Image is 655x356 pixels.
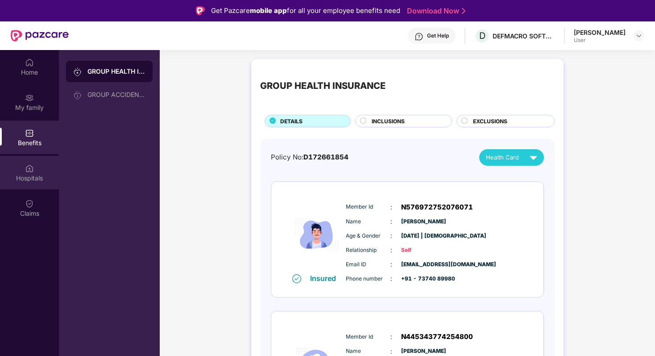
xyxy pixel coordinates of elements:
span: Self [401,246,446,255]
span: Health Card [486,153,519,162]
span: D [479,30,485,41]
div: Policy No: [271,152,348,163]
span: [EMAIL_ADDRESS][DOMAIN_NAME] [401,260,446,269]
div: Get Help [427,32,449,39]
div: Insured [310,274,341,283]
span: : [390,260,392,269]
span: Member Id [346,203,390,211]
div: GROUP HEALTH INSURANCE [260,79,386,93]
button: Health Card [479,149,544,166]
span: Name [346,218,390,226]
img: svg+xml;base64,PHN2ZyBpZD0iQ2xhaW0iIHhtbG5zPSJodHRwOi8vd3d3LnczLm9yZy8yMDAwL3N2ZyIgd2lkdGg9IjIwIi... [25,199,34,208]
span: Name [346,347,390,356]
span: : [390,231,392,241]
img: svg+xml;base64,PHN2ZyB3aWR0aD0iMjAiIGhlaWdodD0iMjAiIHZpZXdCb3g9IjAgMCAyMCAyMCIgZmlsbD0ibm9uZSIgeG... [73,91,82,100]
div: User [574,37,626,44]
div: DEFMACRO SOFTWARE PRIVATE LIMITED [493,32,555,40]
div: GROUP HEALTH INSURANCE [87,67,145,76]
img: svg+xml;base64,PHN2ZyBpZD0iSG9zcGl0YWxzIiB4bWxucz0iaHR0cDovL3d3dy53My5vcmcvMjAwMC9zdmciIHdpZHRoPS... [25,164,34,173]
span: : [390,202,392,212]
strong: mobile app [250,6,287,15]
div: Get Pazcare for all your employee benefits need [211,5,400,16]
span: : [390,217,392,226]
img: Logo [196,6,205,15]
span: EXCLUSIONS [473,117,507,126]
div: GROUP ACCIDENTAL INSURANCE [87,91,145,98]
span: [DATE] | [DEMOGRAPHIC_DATA] [401,232,446,240]
img: svg+xml;base64,PHN2ZyB4bWxucz0iaHR0cDovL3d3dy53My5vcmcvMjAwMC9zdmciIHZpZXdCb3g9IjAgMCAyNCAyNCIgd2... [526,150,541,165]
span: Member Id [346,333,390,341]
span: DETAILS [280,117,303,126]
a: Download Now [407,6,463,16]
span: N445343774254800 [401,331,473,342]
img: svg+xml;base64,PHN2ZyB3aWR0aD0iMjAiIGhlaWdodD0iMjAiIHZpZXdCb3g9IjAgMCAyMCAyMCIgZmlsbD0ibm9uZSIgeG... [73,67,82,76]
span: [PERSON_NAME] [401,347,446,356]
img: svg+xml;base64,PHN2ZyBpZD0iRHJvcGRvd24tMzJ4MzIiIHhtbG5zPSJodHRwOi8vd3d3LnczLm9yZy8yMDAwL3N2ZyIgd2... [635,32,643,39]
img: Stroke [462,6,465,16]
span: : [390,245,392,255]
span: INCLUSIONS [372,117,405,126]
span: : [390,332,392,342]
span: N576972752076071 [401,202,473,213]
span: Phone number [346,275,390,283]
img: svg+xml;base64,PHN2ZyB3aWR0aD0iMjAiIGhlaWdodD0iMjAiIHZpZXdCb3g9IjAgMCAyMCAyMCIgZmlsbD0ibm9uZSIgeG... [25,93,34,102]
span: Relationship [346,246,390,255]
span: Email ID [346,260,390,269]
img: New Pazcare Logo [11,30,69,42]
img: svg+xml;base64,PHN2ZyBpZD0iSGVscC0zMngzMiIgeG1sbnM9Imh0dHA6Ly93d3cudzMub3JnLzIwMDAvc3ZnIiB3aWR0aD... [415,32,423,41]
img: svg+xml;base64,PHN2ZyB4bWxucz0iaHR0cDovL3d3dy53My5vcmcvMjAwMC9zdmciIHdpZHRoPSIxNiIgaGVpZ2h0PSIxNi... [292,274,301,283]
span: Age & Gender [346,232,390,240]
span: : [390,274,392,284]
span: +91 - 73740 89980 [401,275,446,283]
img: svg+xml;base64,PHN2ZyBpZD0iSG9tZSIgeG1sbnM9Imh0dHA6Ly93d3cudzMub3JnLzIwMDAvc3ZnIiB3aWR0aD0iMjAiIG... [25,58,34,67]
span: [PERSON_NAME] [401,218,446,226]
div: [PERSON_NAME] [574,28,626,37]
span: D172661854 [303,153,348,161]
img: icon [290,196,344,273]
img: svg+xml;base64,PHN2ZyBpZD0iQmVuZWZpdHMiIHhtbG5zPSJodHRwOi8vd3d3LnczLm9yZy8yMDAwL3N2ZyIgd2lkdGg9Ij... [25,129,34,138]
